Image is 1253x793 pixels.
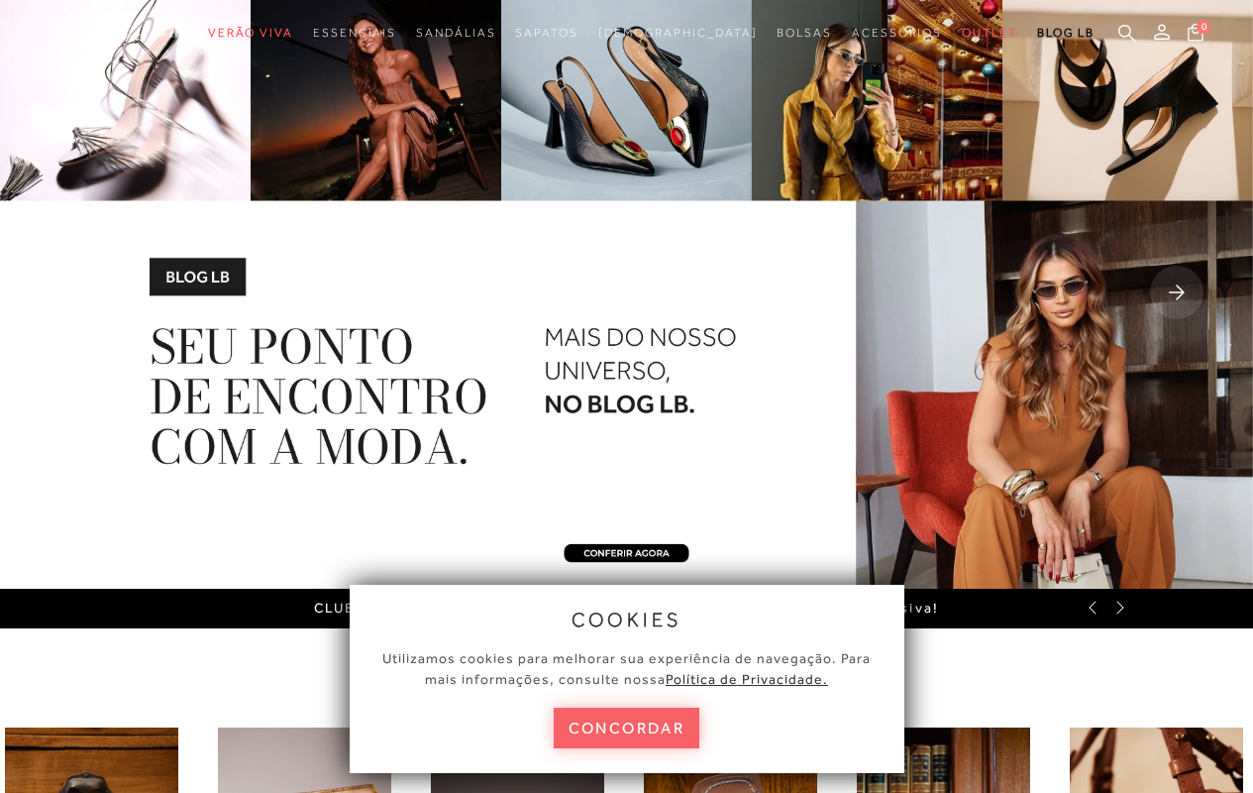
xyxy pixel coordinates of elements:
span: Outlet [962,26,1017,40]
a: BLOG LB [1037,15,1095,52]
button: 0 [1182,22,1209,49]
a: noSubCategoriesText [416,15,495,52]
a: noSubCategoriesText [598,15,758,52]
span: Utilizamos cookies para melhorar sua experiência de navegação. Para mais informações, consulte nossa [382,650,871,687]
span: Sandálias [416,26,495,40]
a: noSubCategoriesText [962,15,1017,52]
a: noSubCategoriesText [313,15,396,52]
span: Essenciais [313,26,396,40]
a: Política de Privacidade. [666,671,828,687]
a: CLUBE [PERSON_NAME] - Venha fazer parte da nossa comunidade exclusiva! [314,600,940,616]
a: noSubCategoriesText [852,15,942,52]
span: [DEMOGRAPHIC_DATA] [598,26,758,40]
span: Verão Viva [208,26,293,40]
span: BLOG LB [1037,26,1095,40]
span: Sapatos [515,26,577,40]
a: noSubCategoriesText [515,15,577,52]
button: concordar [554,708,700,748]
a: noSubCategoriesText [208,15,293,52]
span: cookies [572,609,682,630]
span: 0 [1197,20,1210,34]
a: noSubCategoriesText [777,15,832,52]
span: Bolsas [777,26,832,40]
span: Acessórios [852,26,942,40]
